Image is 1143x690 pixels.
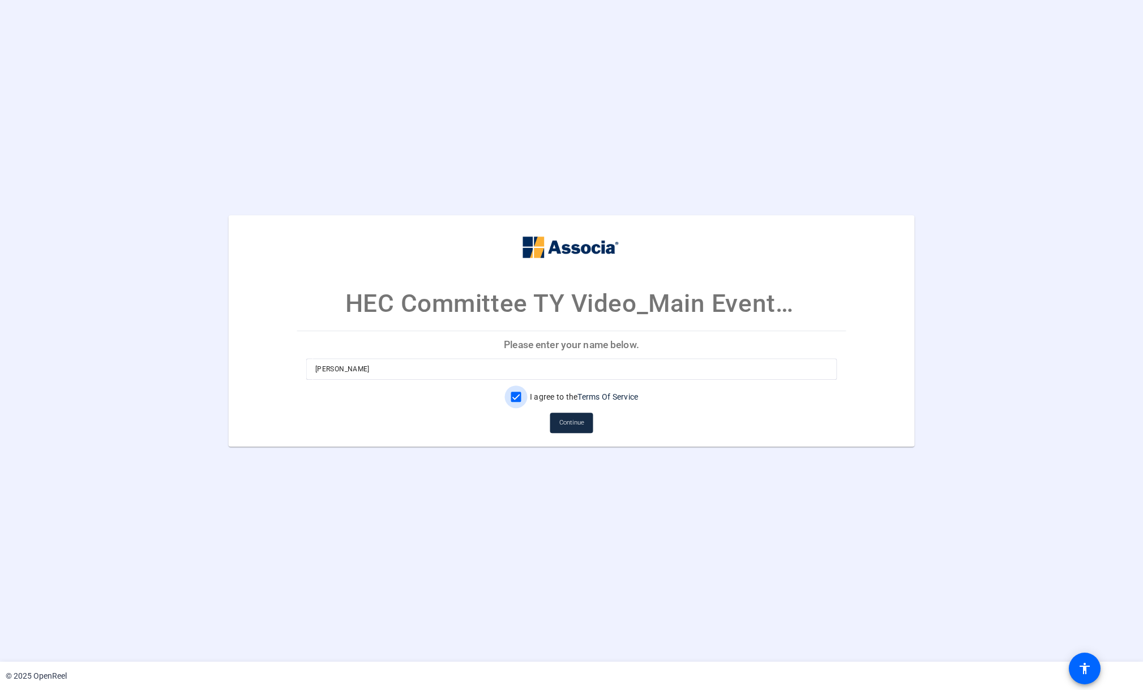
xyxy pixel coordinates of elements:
img: company-logo [515,226,628,268]
button: Continue [550,413,593,433]
span: Continue [559,414,584,431]
p: HEC Committee TY Video_Main Event [DATE] [345,285,798,322]
a: Terms Of Service [577,392,638,401]
p: Please enter your name below. [297,331,846,358]
label: I agree to the [528,391,639,402]
input: Enter your name [315,362,828,376]
mat-icon: accessibility [1078,662,1091,675]
div: © 2025 OpenReel [6,670,67,682]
